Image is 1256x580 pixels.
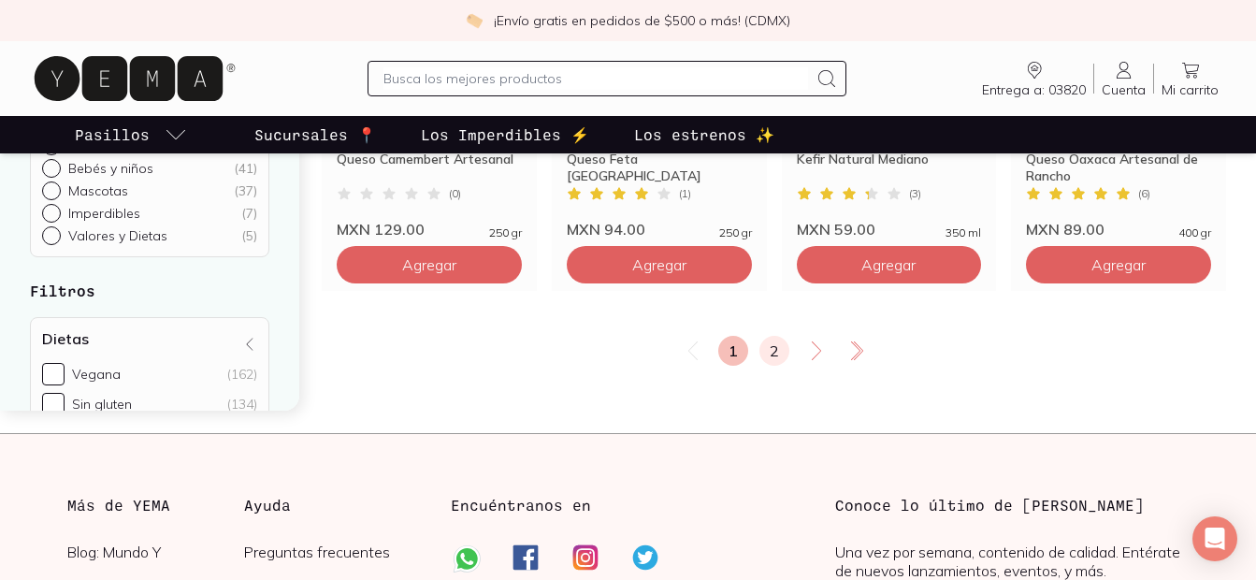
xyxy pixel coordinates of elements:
a: Los Imperdibles ⚡️ [417,116,593,153]
p: Sucursales 📍 [254,123,376,146]
span: 250 gr [719,227,752,239]
img: check [466,12,483,29]
span: MXN 89.00 [1026,220,1104,239]
span: 350 ml [946,227,981,239]
strong: Filtros [30,282,95,299]
input: Vegana(162) [42,363,65,385]
input: Sin gluten(134) [42,393,65,415]
span: 400 gr [1178,227,1211,239]
a: Blog: Mundo Y [67,543,244,561]
div: Queso Camembert Artesanal [337,151,522,184]
div: (162) [227,366,257,383]
p: Imperdibles [68,205,140,222]
div: Kefir Natural Mediano [797,151,982,184]
span: 250 gr [489,227,522,239]
span: MXN 59.00 [797,220,875,239]
p: Valores y Dietas [68,227,167,244]
span: ( 1 ) [679,188,691,199]
span: Entrega a: 03820 [982,81,1086,98]
button: Agregar [1026,246,1211,283]
span: ( 0 ) [449,188,461,199]
div: ( 37 ) [234,182,257,199]
h4: Dietas [42,329,89,348]
h3: Más de YEMA [67,494,244,516]
span: ( 6 ) [1138,188,1150,199]
a: pasillo-todos-link [71,116,191,153]
span: ( 3 ) [909,188,921,199]
input: Busca los mejores productos [383,67,808,90]
p: Una vez por semana, contenido de calidad. Entérate de nuevos lanzamientos, eventos, y más. [835,543,1189,580]
p: Los Imperdibles ⚡️ [421,123,589,146]
button: Agregar [337,246,522,283]
button: Agregar [567,246,752,283]
a: 1 [718,336,748,366]
div: Open Intercom Messenger [1192,516,1237,561]
div: Sin gluten [72,396,132,413]
span: Agregar [861,255,916,274]
a: Sucursales 📍 [251,116,380,153]
h3: Conoce lo último de [PERSON_NAME] [835,494,1189,516]
span: Cuenta [1102,81,1146,98]
a: Preguntas frecuentes [244,543,421,561]
span: Mi carrito [1162,81,1219,98]
p: Mascotas [68,182,128,199]
span: MXN 129.00 [337,220,425,239]
h3: Encuéntranos en [451,494,591,516]
span: Agregar [1091,255,1146,274]
span: Agregar [632,255,686,274]
div: ( 5 ) [241,227,257,244]
div: Vegana [72,366,121,383]
a: Cuenta [1094,59,1153,98]
span: MXN 94.00 [567,220,645,239]
a: Mi carrito [1154,59,1226,98]
h3: Ayuda [244,494,421,516]
a: Entrega a: 03820 [974,59,1093,98]
p: Bebés y niños [68,160,153,177]
div: Queso Feta [GEOGRAPHIC_DATA] [567,151,752,184]
span: Agregar [402,255,456,274]
div: ( 7 ) [241,205,257,222]
button: Agregar [797,246,982,283]
div: (134) [227,396,257,413]
p: ¡Envío gratis en pedidos de $500 o más! (CDMX) [494,11,790,30]
div: ( 41 ) [234,160,257,177]
p: Pasillos [75,123,150,146]
div: Queso Oaxaca Artesanal de Rancho [1026,151,1211,184]
a: Los estrenos ✨ [630,116,778,153]
p: Los estrenos ✨ [634,123,774,146]
a: 2 [759,336,789,366]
